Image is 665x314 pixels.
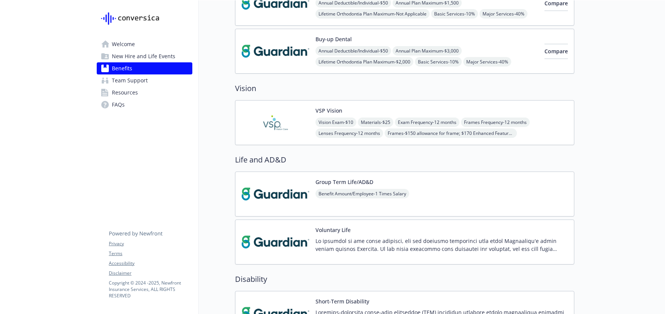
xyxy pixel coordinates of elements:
[241,178,309,210] img: Guardian carrier logo
[315,35,352,43] button: Buy-up Dental
[97,38,192,50] a: Welcome
[109,250,192,257] a: Terms
[109,240,192,247] a: Privacy
[315,118,356,127] span: Vision Exam - $10
[315,46,391,56] span: Annual Deductible/Individual - $50
[479,9,527,19] span: Major Services - 40%
[112,87,138,99] span: Resources
[97,74,192,87] a: Team Support
[431,9,478,19] span: Basic Services - 10%
[235,83,574,94] h2: Vision
[235,274,574,285] h2: Disability
[241,107,309,139] img: Vision Service Plan carrier logo
[315,57,413,67] span: Lifetime Orthodontia Plan Maximum - $2,000
[315,297,369,305] button: Short-Term Disability
[463,57,511,67] span: Major Services - 40%
[358,118,393,127] span: Materials - $25
[241,35,309,67] img: Guardian carrier logo
[315,9,430,19] span: Lifetime Orthodontia Plan Maximum - Not Applicable
[315,189,409,198] span: Benefit Amount/Employee - 1 Times Salary
[315,178,373,186] button: Group Term Life/AD&D
[315,226,351,234] button: Voluntary Life
[109,270,192,277] a: Disclaimer
[112,74,148,87] span: Team Support
[97,62,192,74] a: Benefits
[241,226,309,258] img: Guardian carrier logo
[461,118,530,127] span: Frames Frequency - 12 months
[544,44,568,59] button: Compare
[315,128,383,138] span: Lenses Frequency - 12 months
[112,62,132,74] span: Benefits
[97,50,192,62] a: New Hire and Life Events
[393,46,462,56] span: Annual Plan Maximum - $3,000
[109,280,192,299] p: Copyright © 2024 - 2025 , Newfront Insurance Services, ALL RIGHTS RESERVED
[97,99,192,111] a: FAQs
[109,260,192,267] a: Accessibility
[112,99,125,111] span: FAQs
[544,48,568,55] span: Compare
[415,57,462,67] span: Basic Services - 10%
[315,107,342,114] button: VSP Vision
[97,87,192,99] a: Resources
[395,118,459,127] span: Exam Frequency - 12 months
[235,154,574,166] h2: Life and AD&D
[112,38,135,50] span: Welcome
[112,50,175,62] span: New Hire and Life Events
[385,128,517,138] span: Frames - $150 allowance for frame; $170 Enhanced Featured Frame Brands allowance; 20% savings on ...
[315,237,568,253] p: Lo ipsumdol si ame conse adipisci, eli sed doeiusmo temporinci utla etdol Magnaaliqu'e admin veni...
